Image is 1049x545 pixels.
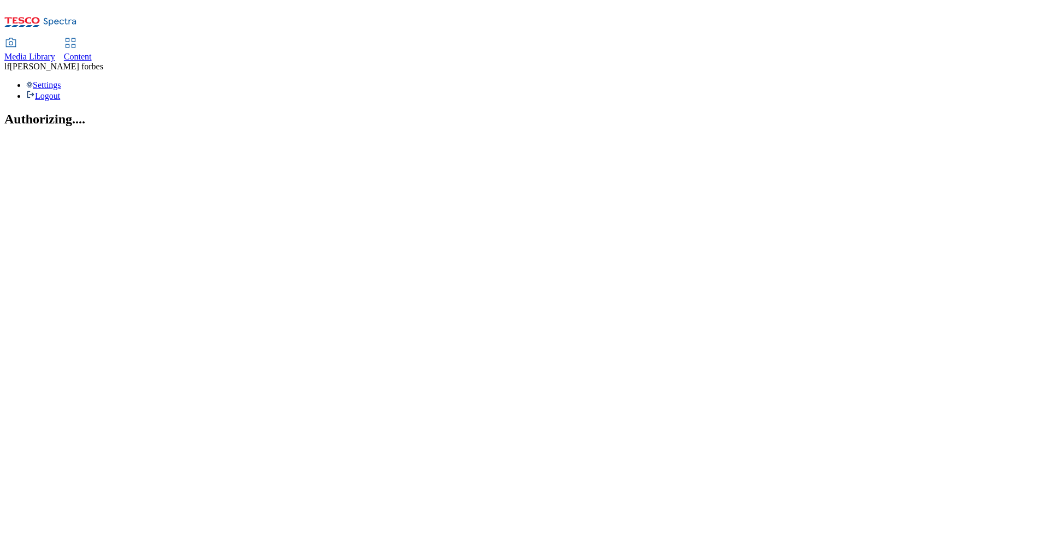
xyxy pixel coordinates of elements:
h2: Authorizing.... [4,112,1045,127]
span: Media Library [4,52,55,61]
span: Content [64,52,92,61]
span: [PERSON_NAME] forbes [10,62,103,71]
span: lf [4,62,10,71]
a: Logout [26,91,60,100]
a: Media Library [4,39,55,62]
a: Content [64,39,92,62]
a: Settings [26,80,61,90]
